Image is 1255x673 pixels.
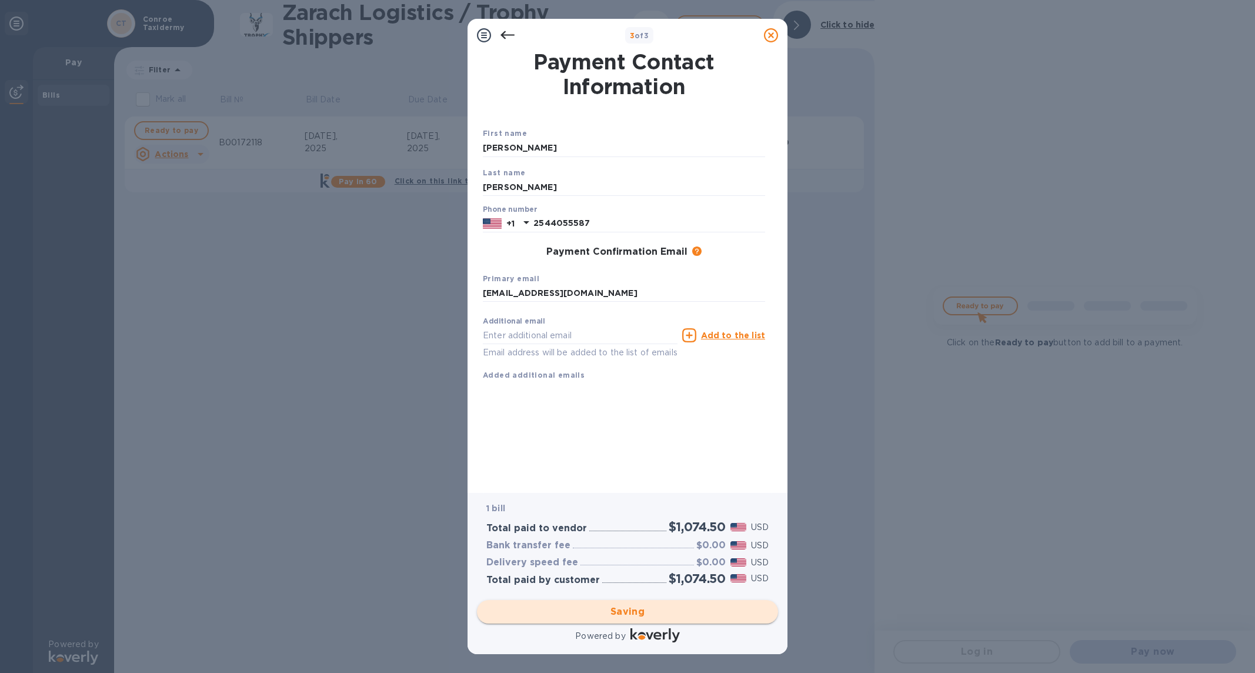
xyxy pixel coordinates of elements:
b: Last name [483,168,526,177]
img: USD [730,541,746,549]
span: 3 [630,31,635,40]
h2: $1,074.50 [669,571,726,586]
h3: Delivery speed fee [486,557,578,568]
label: Additional email [483,318,545,325]
h3: Total paid by customer [486,575,600,586]
b: First name [483,129,527,138]
b: Primary email [483,274,539,283]
h2: $1,074.50 [669,519,726,534]
b: Added additional emails [483,371,585,379]
input: Enter your first name [483,139,765,157]
h3: Payment Confirmation Email [546,246,687,258]
img: USD [730,558,746,567]
p: USD [751,557,769,569]
h3: Bank transfer fee [486,540,570,551]
img: USD [730,574,746,582]
b: of 3 [630,31,649,40]
input: Enter your phone number [533,215,765,232]
p: Powered by [575,630,625,642]
input: Enter additional email [483,326,677,344]
h3: $0.00 [696,557,726,568]
img: Logo [630,628,680,642]
h1: Payment Contact Information [483,49,765,99]
b: 1 bill [486,504,505,513]
h3: Total paid to vendor [486,523,587,534]
input: Enter your primary name [483,285,765,302]
p: USD [751,521,769,534]
input: Enter your last name [483,178,765,196]
p: USD [751,539,769,552]
p: Email address will be added to the list of emails [483,346,677,359]
p: +1 [506,218,515,229]
u: Add to the list [701,331,765,340]
img: USD [730,523,746,531]
p: USD [751,572,769,585]
label: Phone number [483,206,537,214]
h3: $0.00 [696,540,726,551]
img: US [483,217,502,230]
